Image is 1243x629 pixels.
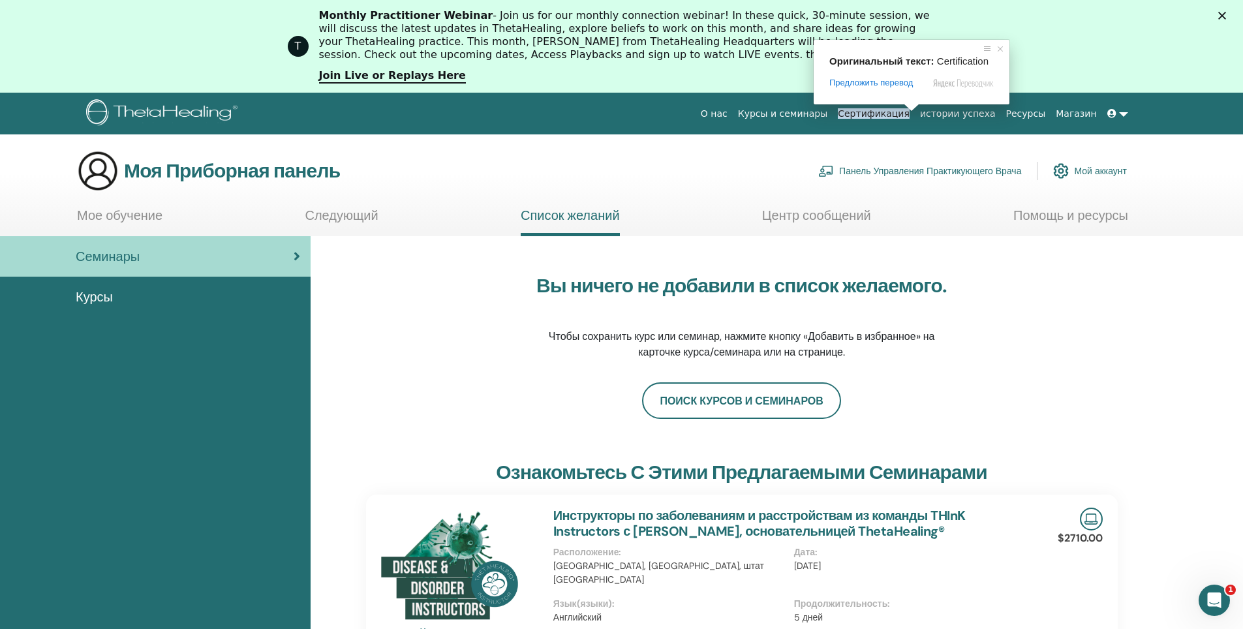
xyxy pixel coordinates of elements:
ya-tr-span: поиск курсов и семинаров [660,394,823,408]
div: Profile image for ThetaHealing [288,36,309,57]
img: Инструкторы по болезням и расстройствам [377,508,538,629]
ya-tr-span: Язык(языки) [553,598,613,609]
a: Магазин [1051,102,1101,126]
span: Оригинальный текст: [829,55,934,67]
ya-tr-span: Магазин [1056,108,1096,119]
ya-tr-span: Ресурсы [1006,108,1046,119]
ya-tr-span: : [815,546,818,558]
span: 1 [1225,585,1236,595]
a: Центр сообщений [762,207,871,233]
ya-tr-span: [DATE] [794,560,821,572]
ya-tr-span: Семинары [76,248,140,265]
ya-tr-span: : [612,598,615,609]
ya-tr-span: Продолжительность [794,598,888,609]
span: Предложить перевод [829,77,913,89]
ya-tr-span: Курсы [76,288,113,305]
ya-tr-span: Дата [794,546,815,558]
ya-tr-span: Следующий [305,207,378,224]
ya-tr-span: Вы ничего не добавили в список желаемого. [536,273,947,298]
ya-tr-span: Мое обучение [77,207,162,224]
a: Следующий [305,207,378,233]
b: Monthly Practitioner Webinar [319,9,493,22]
span: Certification [937,55,989,67]
ya-tr-span: Моя Приборная панель [124,158,340,183]
ya-tr-span: [GEOGRAPHIC_DATA], [GEOGRAPHIC_DATA], штат [GEOGRAPHIC_DATA] [553,560,764,585]
ya-tr-span: : [887,598,890,609]
a: Помощь и ресурсы [1013,207,1128,233]
a: поиск курсов и семинаров [642,382,840,419]
iframe: Intercom live chat [1199,585,1230,616]
ya-tr-span: истории успеха [920,108,996,119]
a: Мой аккаунт [1053,157,1127,185]
img: cog.svg [1053,160,1069,182]
img: Прямой Онлайн-семинар [1080,508,1103,530]
ya-tr-span: ознакомьтесь с этими предлагаемыми семинарами [496,459,987,485]
ya-tr-span: Курсы и семинары [738,108,828,119]
a: Join Live or Replays Here [319,69,466,84]
a: О нас [696,102,733,126]
ya-tr-span: Чтобы сохранить курс или семинар, нажмите кнопку «Добавить в избранное» на карточке курса/семинар... [549,330,935,359]
a: Ресурсы [1001,102,1051,126]
ya-tr-span: : [619,546,621,558]
ya-tr-span: Расположение [553,546,619,558]
a: Сертификация [833,102,915,126]
img: chalkboard-teacher.svg [818,165,834,177]
ya-tr-span: О нас [701,108,728,119]
a: Мое обучение [77,207,162,233]
a: Инструкторы по заболеваниям и расстройствам из команды THInK Instructors с [PERSON_NAME], основат... [553,507,966,540]
img: generic-user-icon.jpg [77,150,119,192]
a: Панель Управления Практикующего Врача [818,157,1021,185]
a: Курсы и семинары [733,102,833,126]
ya-tr-span: Центр сообщений [762,207,871,224]
ya-tr-span: Сертификация [838,108,910,119]
a: Список желаний [521,207,620,236]
ya-tr-span: Английский [553,611,602,623]
ya-tr-span: Помощь и ресурсы [1013,207,1128,224]
ya-tr-span: 5 дней [794,611,823,623]
ya-tr-span: Список желаний [521,207,620,224]
ya-tr-span: Панель Управления Практикующего Врача [839,165,1021,177]
a: истории успеха [915,102,1001,126]
p: $2710.00 [1058,530,1103,546]
img: logo.png [86,99,242,129]
div: Закрыть [1218,12,1231,20]
div: - Join us for our monthly connection webinar! In these quick, 30-minute session, we will discuss ... [319,9,935,61]
ya-tr-span: Мой аккаунт [1074,165,1127,177]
